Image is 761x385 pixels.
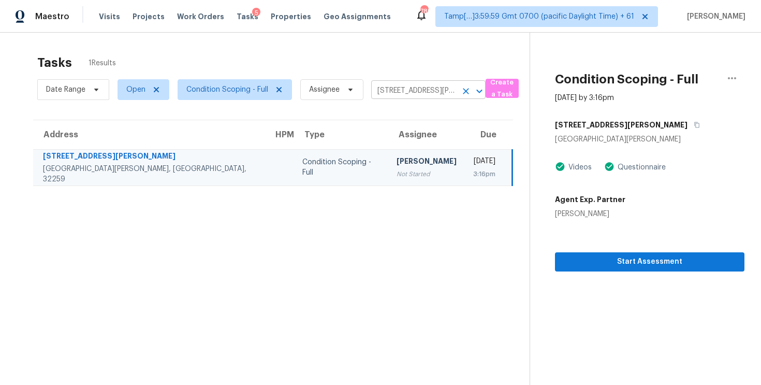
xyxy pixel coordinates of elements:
[473,169,495,179] div: 3:16pm
[555,194,625,205] h5: Agent Exp. Partner
[486,79,519,98] button: Create a Task
[604,161,614,172] img: Artifact Present Icon
[126,84,145,95] span: Open
[43,164,257,184] div: [GEOGRAPHIC_DATA][PERSON_NAME], [GEOGRAPHIC_DATA], 32259
[563,255,736,268] span: Start Assessment
[186,84,268,95] span: Condition Scoping - Full
[397,156,457,169] div: [PERSON_NAME]
[683,11,745,22] span: [PERSON_NAME]
[555,120,687,130] h5: [STREET_ADDRESS][PERSON_NAME]
[177,11,224,22] span: Work Orders
[465,120,513,149] th: Due
[555,74,698,84] h2: Condition Scoping - Full
[33,120,265,149] th: Address
[37,58,72,68] h2: Tasks
[555,134,744,145] div: [GEOGRAPHIC_DATA][PERSON_NAME]
[459,84,473,98] button: Clear
[397,169,457,179] div: Not Started
[309,84,340,95] span: Assignee
[555,161,565,172] img: Artifact Present Icon
[237,13,258,20] span: Tasks
[294,120,388,149] th: Type
[555,209,625,219] div: [PERSON_NAME]
[472,84,487,98] button: Open
[491,77,514,101] span: Create a Task
[614,162,666,173] div: Questionnaire
[555,93,614,103] div: [DATE] by 3:16pm
[271,11,311,22] span: Properties
[35,11,69,22] span: Maestro
[46,84,85,95] span: Date Range
[565,162,592,173] div: Videos
[388,120,465,149] th: Assignee
[265,120,294,149] th: HPM
[252,8,260,18] div: 5
[420,6,428,17] div: 789
[473,156,495,169] div: [DATE]
[324,11,391,22] span: Geo Assignments
[43,151,257,164] div: [STREET_ADDRESS][PERSON_NAME]
[99,11,120,22] span: Visits
[89,58,116,68] span: 1 Results
[133,11,165,22] span: Projects
[444,11,634,22] span: Tamp[…]3:59:59 Gmt 0700 (pacific Daylight Time) + 61
[371,83,457,99] input: Search by address
[687,116,701,134] button: Copy Address
[302,157,380,178] div: Condition Scoping - Full
[555,252,744,272] button: Start Assessment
